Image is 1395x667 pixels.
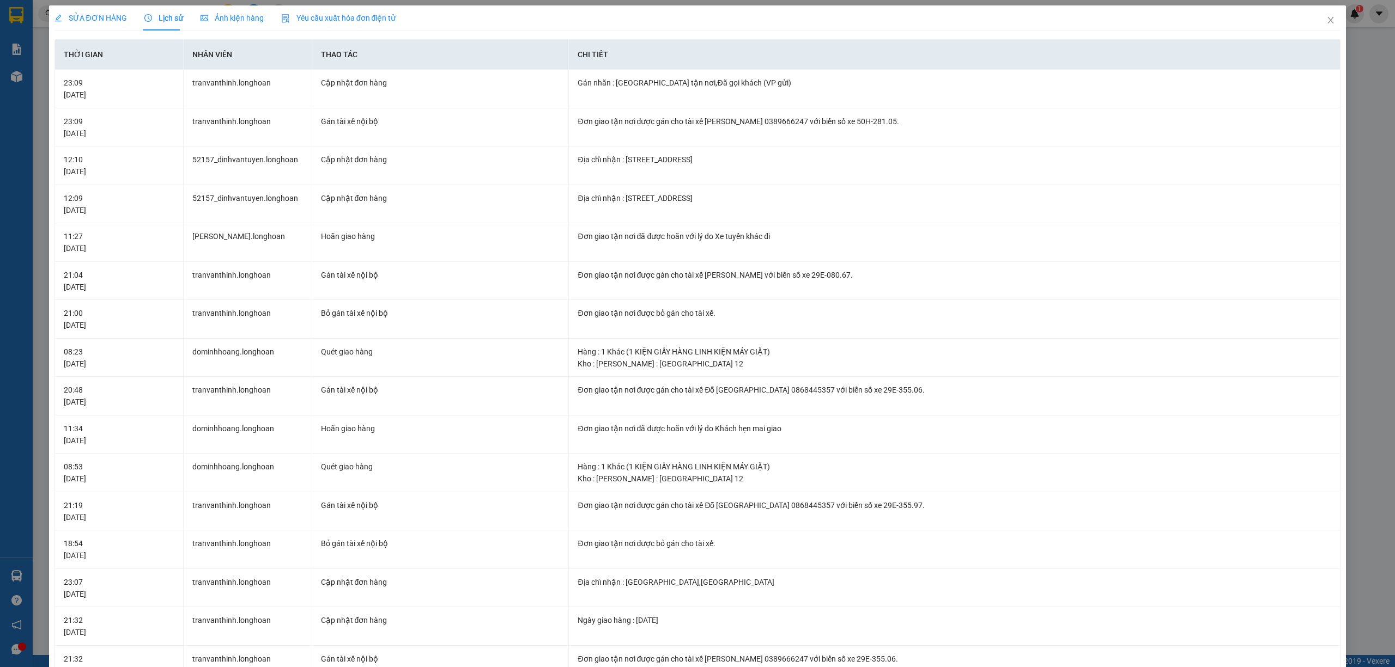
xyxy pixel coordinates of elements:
td: tranvanthinh.longhoan [184,607,312,646]
div: Cập nhật đơn hàng [321,154,560,166]
div: 08:23 [DATE] [64,346,174,370]
img: icon [281,14,290,23]
div: Gán tài xế nội bộ [321,115,560,127]
span: Ảnh kiện hàng [201,14,264,22]
div: 11:34 [DATE] [64,423,174,446]
div: Gán tài xế nội bộ [321,269,560,281]
td: tranvanthinh.longhoan [184,70,312,108]
div: Địa chỉ nhận : [GEOGRAPHIC_DATA],[GEOGRAPHIC_DATA] [578,576,1331,588]
div: 23:09 [DATE] [64,77,174,101]
div: Gán nhãn : [GEOGRAPHIC_DATA] tận nơi,Đã gọi khách (VP gửi) [578,77,1331,89]
span: clock-circle [144,14,152,22]
div: Đơn giao tận nơi được gán cho tài xế [PERSON_NAME] 0389666247 với biển số xe 50H-281.05. [578,115,1331,127]
span: Yêu cầu xuất hóa đơn điện tử [281,14,396,22]
div: Đơn giao tận nơi được bỏ gán cho tài xế. [578,307,1331,319]
div: Địa chỉ nhận : [STREET_ADDRESS] [578,192,1331,204]
div: Đơn giao tận nơi được gán cho tài xế Đỗ [GEOGRAPHIC_DATA] 0868445357 với biển số xe 29E-355.06. [578,384,1331,396]
th: Chi tiết [569,40,1341,70]
td: dominhhoang.longhoan [184,415,312,454]
div: 21:00 [DATE] [64,307,174,331]
div: Đơn giao tận nơi đã được hoãn với lý do Xe tuyến khác đi [578,230,1331,242]
div: Kho : [PERSON_NAME] : [GEOGRAPHIC_DATA] 12 [578,473,1331,485]
div: 20:48 [DATE] [64,384,174,408]
div: 23:09 [DATE] [64,115,174,139]
div: Quét giao hàng [321,461,560,473]
td: tranvanthinh.longhoan [184,569,312,608]
div: 11:27 [DATE] [64,230,174,254]
th: Thao tác [312,40,569,70]
div: 08:53 [DATE] [64,461,174,485]
div: Đơn giao tận nơi đã được hoãn với lý do Khách hẹn mai giao [578,423,1331,435]
div: Hoãn giao hàng [321,423,560,435]
div: Ngày giao hàng : [DATE] [578,614,1331,626]
div: Gán tài xế nội bộ [321,384,560,396]
span: edit [54,14,62,22]
button: Close [1315,5,1346,36]
span: Lịch sử [144,14,183,22]
td: tranvanthinh.longhoan [184,262,312,301]
span: close [1326,16,1335,25]
td: dominhhoang.longhoan [184,454,312,492]
div: 18:54 [DATE] [64,537,174,561]
span: SỬA ĐƠN HÀNG [54,14,127,22]
td: tranvanthinh.longhoan [184,377,312,415]
div: Hàng : 1 Khác (1 KIỆN GIẤY HÀNG LINH KIỆN MÁY GIẶT) [578,346,1331,358]
div: 12:09 [DATE] [64,192,174,216]
div: Cập nhật đơn hàng [321,77,560,89]
th: Nhân viên [184,40,312,70]
div: Đơn giao tận nơi được gán cho tài xế Đỗ [GEOGRAPHIC_DATA] 0868445357 với biển số xe 29E-355.97. [578,499,1331,511]
th: Thời gian [55,40,184,70]
td: 52157_dinhvantuyen.longhoan [184,185,312,224]
td: dominhhoang.longhoan [184,339,312,377]
span: picture [201,14,208,22]
div: Địa chỉ nhận : [STREET_ADDRESS] [578,154,1331,166]
div: 21:32 [DATE] [64,614,174,638]
div: Đơn giao tận nơi được bỏ gán cho tài xế. [578,537,1331,549]
div: Cập nhật đơn hàng [321,614,560,626]
td: tranvanthinh.longhoan [184,108,312,147]
div: Bỏ gán tài xế nội bộ [321,537,560,549]
div: Cập nhật đơn hàng [321,192,560,204]
div: Quét giao hàng [321,346,560,358]
div: Đơn giao tận nơi được gán cho tài xế [PERSON_NAME] với biển số xe 29E-080.67. [578,269,1331,281]
div: 21:04 [DATE] [64,269,174,293]
td: 52157_dinhvantuyen.longhoan [184,146,312,185]
div: Hoãn giao hàng [321,230,560,242]
td: [PERSON_NAME].longhoan [184,223,312,262]
td: tranvanthinh.longhoan [184,492,312,531]
div: Gán tài xế nội bộ [321,499,560,511]
div: Bỏ gán tài xế nội bộ [321,307,560,319]
div: 21:19 [DATE] [64,499,174,523]
div: Hàng : 1 Khác (1 KIỆN GIẤY HÀNG LINH KIỆN MÁY GIẶT) [578,461,1331,473]
div: Cập nhật đơn hàng [321,576,560,588]
div: Kho : [PERSON_NAME] : [GEOGRAPHIC_DATA] 12 [578,358,1331,370]
div: 23:07 [DATE] [64,576,174,600]
div: Đơn giao tận nơi được gán cho tài xế [PERSON_NAME] 0389666247 với biển số xe 29E-355.06. [578,653,1331,665]
div: Gán tài xế nội bộ [321,653,560,665]
div: 12:10 [DATE] [64,154,174,178]
td: tranvanthinh.longhoan [184,530,312,569]
td: tranvanthinh.longhoan [184,300,312,339]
